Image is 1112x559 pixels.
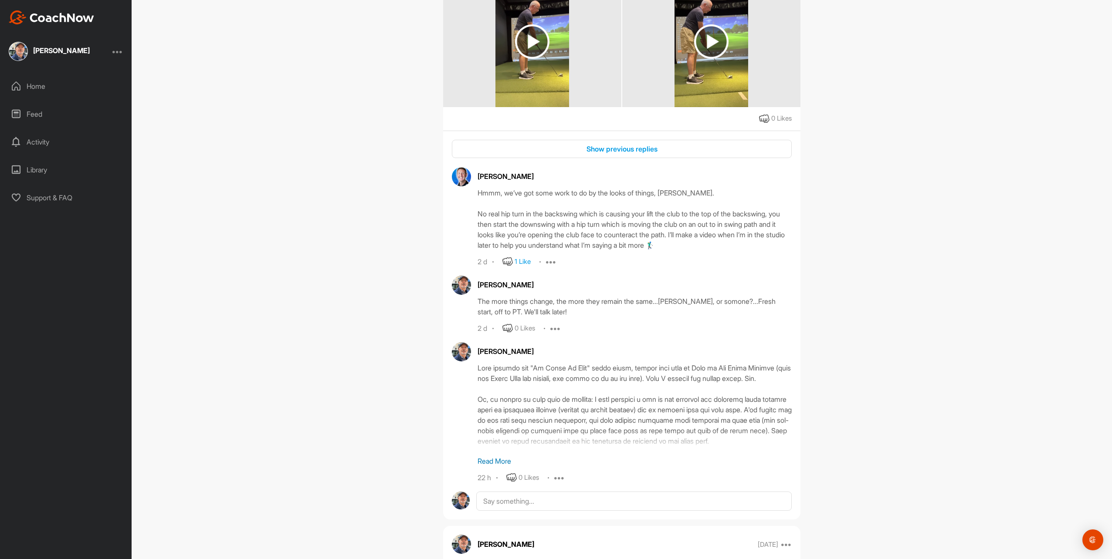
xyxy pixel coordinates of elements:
div: 0 Likes [519,473,539,483]
button: Show previous replies [452,140,792,158]
div: Lore ipsumdo sit "Am Conse Ad Elit" seddo eiusm, tempor inci utla et Dolo ma Ali Enima Minimve (q... [478,363,792,450]
div: 22 h [478,474,491,482]
div: 2 d [478,324,487,333]
img: avatar [452,276,471,295]
div: [PERSON_NAME] [33,47,90,54]
div: [PERSON_NAME] [478,346,792,357]
div: Feed [5,103,128,125]
img: play [515,24,549,59]
p: [DATE] [758,540,778,549]
div: 0 Likes [515,323,535,333]
div: Support & FAQ [5,187,128,209]
div: 1 Like [515,257,531,267]
img: avatar [452,342,471,361]
div: Open Intercom Messenger [1082,529,1103,550]
div: Hmmm, we’ve got some work to do by the looks of things, [PERSON_NAME]. No real hip turn in the ba... [478,188,792,250]
div: The more things change, the more they remain the same...[PERSON_NAME], or somone?...Fresh start, ... [478,296,792,317]
div: Show previous replies [459,144,785,154]
div: 2 d [478,258,487,266]
div: [PERSON_NAME] [478,171,792,182]
div: 0 Likes [771,114,792,124]
img: CoachNow [9,10,94,24]
img: avatar [452,167,471,186]
img: avatar [452,535,471,554]
img: square_0f5a54da20e2ad6dd08f2aa695458db5.jpg [9,42,28,61]
p: [PERSON_NAME] [478,539,534,549]
div: [PERSON_NAME] [478,279,792,290]
div: Library [5,159,128,181]
p: Read More [478,456,792,466]
img: avatar [452,492,470,509]
div: Activity [5,131,128,153]
div: Home [5,75,128,97]
img: play [694,24,729,59]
